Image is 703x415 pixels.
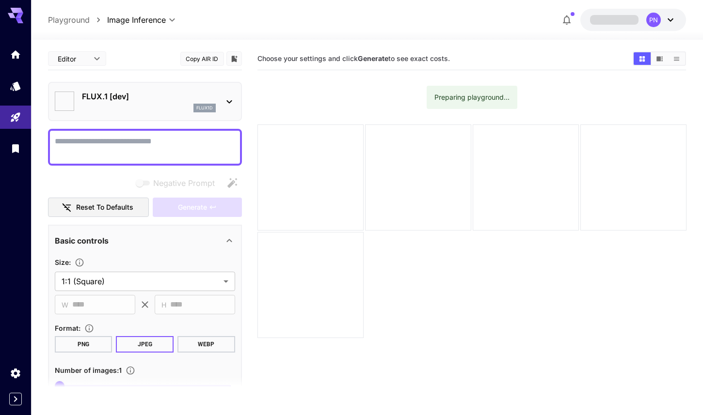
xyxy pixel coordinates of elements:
span: Size : [55,258,71,266]
button: Show media in video view [651,52,668,65]
span: Format : [55,324,80,332]
button: Show media in list view [668,52,685,65]
span: Negative Prompt [153,177,215,189]
p: flux1d [196,105,213,111]
div: Models [10,80,21,92]
div: Show media in grid viewShow media in video viewShow media in list view [633,51,686,66]
div: PN [646,13,661,27]
button: WEBP [177,336,235,353]
span: H [161,299,166,310]
button: Show media in grid view [634,52,651,65]
button: Reset to defaults [48,198,149,217]
button: JPEG [116,336,174,353]
button: Expand sidebar [9,393,22,405]
p: FLUX.1 [dev] [82,91,216,102]
button: Specify how many images to generate in a single request. Each image generation will be charged se... [122,366,139,375]
a: Playground [48,14,90,26]
div: Preparing playground... [434,89,510,106]
span: Editor [58,54,88,64]
b: Generate [358,54,388,62]
button: Copy AIR ID [180,52,224,66]
span: Number of images : 1 [55,366,122,374]
div: Settings [10,367,21,379]
nav: breadcrumb [48,14,107,26]
span: Choose your settings and click to see exact costs. [257,54,450,62]
div: Library [10,142,21,154]
div: Basic controls [55,229,235,252]
span: 1:1 (Square) [62,276,220,287]
button: Adjust the dimensions of the generated image by specifying its width and height in pixels, or sel... [71,258,88,267]
span: Image Inference [107,14,166,26]
button: PN [580,9,686,31]
span: W [62,299,68,310]
div: FLUX.1 [dev]flux1d [55,87,235,116]
div: Home [10,48,21,61]
button: PNG [55,336,112,353]
p: Basic controls [55,235,109,246]
span: Negative prompts are not compatible with the selected model. [134,177,223,189]
div: Playground [10,111,21,123]
button: Add to library [230,53,239,64]
button: Choose the file format for the output image. [80,323,98,333]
